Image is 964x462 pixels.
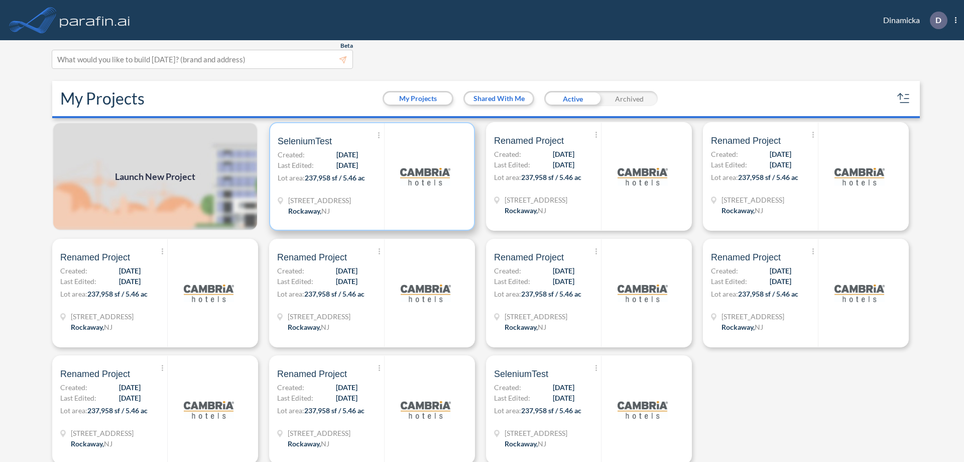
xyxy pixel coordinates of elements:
span: NJ [321,207,330,215]
span: 237,958 sf / 5.46 ac [738,290,798,298]
span: Lot area: [60,406,87,415]
span: Last Edited: [278,160,314,170]
span: [DATE] [336,149,358,160]
span: SeleniumTest [494,368,548,380]
span: Created: [711,265,738,276]
span: Renamed Project [494,251,564,263]
span: Last Edited: [494,159,530,170]
span: 237,958 sf / 5.46 ac [87,406,148,415]
span: Last Edited: [60,393,96,403]
img: logo [834,268,885,318]
span: 237,958 sf / 5.46 ac [305,173,365,182]
span: Rockaway , [505,323,538,331]
span: Rockaway , [288,439,321,448]
span: [DATE] [770,149,791,159]
div: Rockaway, NJ [71,322,112,332]
span: Created: [494,382,521,393]
span: SeleniumTest [278,135,332,147]
span: [DATE] [553,393,574,403]
span: Lot area: [494,173,521,181]
p: D [935,16,941,25]
span: Created: [277,382,304,393]
span: [DATE] [336,160,358,170]
div: Archived [601,91,658,106]
span: Rockaway , [71,323,104,331]
span: Created: [494,149,521,159]
a: Launch New Project [52,122,258,231]
span: 321 Mt Hope Ave [71,311,134,322]
span: Renamed Project [60,251,130,263]
span: Created: [278,149,305,160]
span: 321 Mt Hope Ave [505,195,567,205]
img: logo [58,10,132,30]
span: NJ [104,323,112,331]
span: Last Edited: [60,276,96,287]
span: Rockaway , [288,323,321,331]
span: 321 Mt Hope Ave [288,311,350,322]
img: logo [618,268,668,318]
div: Rockaway, NJ [721,322,763,332]
span: 321 Mt Hope Ave [71,428,134,438]
div: Active [544,91,601,106]
span: 237,958 sf / 5.46 ac [304,290,365,298]
span: Rockaway , [71,439,104,448]
span: [DATE] [553,265,574,276]
span: [DATE] [119,265,141,276]
span: 237,958 sf / 5.46 ac [304,406,365,415]
span: NJ [104,439,112,448]
span: [DATE] [119,382,141,393]
span: Last Edited: [711,276,747,287]
span: 237,958 sf / 5.46 ac [87,290,148,298]
span: Beta [340,42,353,50]
span: [DATE] [336,265,357,276]
img: logo [184,268,234,318]
div: Rockaway, NJ [721,205,763,216]
span: Launch New Project [115,170,195,183]
span: NJ [755,206,763,215]
span: 237,958 sf / 5.46 ac [521,290,581,298]
div: Rockaway, NJ [505,205,546,216]
div: Rockaway, NJ [505,322,546,332]
span: [DATE] [553,276,574,287]
button: sort [896,90,912,107]
img: logo [401,385,451,435]
span: 237,958 sf / 5.46 ac [738,173,798,181]
span: Rockaway , [721,323,755,331]
span: Lot area: [494,290,521,298]
div: Rockaway, NJ [505,438,546,449]
span: Lot area: [494,406,521,415]
span: 321 Mt Hope Ave [288,195,351,206]
div: Rockaway, NJ [71,438,112,449]
span: Last Edited: [494,393,530,403]
span: [DATE] [770,276,791,287]
button: My Projects [384,93,452,105]
span: 321 Mt Hope Ave [721,311,784,322]
span: Rockaway , [505,206,538,215]
span: 321 Mt Hope Ave [505,428,567,438]
span: Lot area: [711,173,738,181]
span: NJ [321,323,329,331]
h2: My Projects [60,89,145,108]
span: [DATE] [336,382,357,393]
span: Created: [277,265,304,276]
span: Lot area: [277,290,304,298]
span: Last Edited: [277,276,313,287]
span: [DATE] [119,393,141,403]
span: Lot area: [60,290,87,298]
span: [DATE] [770,265,791,276]
div: Dinamicka [868,12,956,29]
span: Rockaway , [721,206,755,215]
img: add [52,122,258,231]
span: Renamed Project [277,251,347,263]
span: Last Edited: [494,276,530,287]
span: 321 Mt Hope Ave [505,311,567,322]
span: [DATE] [336,276,357,287]
span: Renamed Project [494,135,564,147]
span: NJ [755,323,763,331]
span: Last Edited: [277,393,313,403]
span: Created: [60,382,87,393]
span: NJ [321,439,329,448]
span: [DATE] [553,149,574,159]
span: NJ [538,206,546,215]
span: 237,958 sf / 5.46 ac [521,406,581,415]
